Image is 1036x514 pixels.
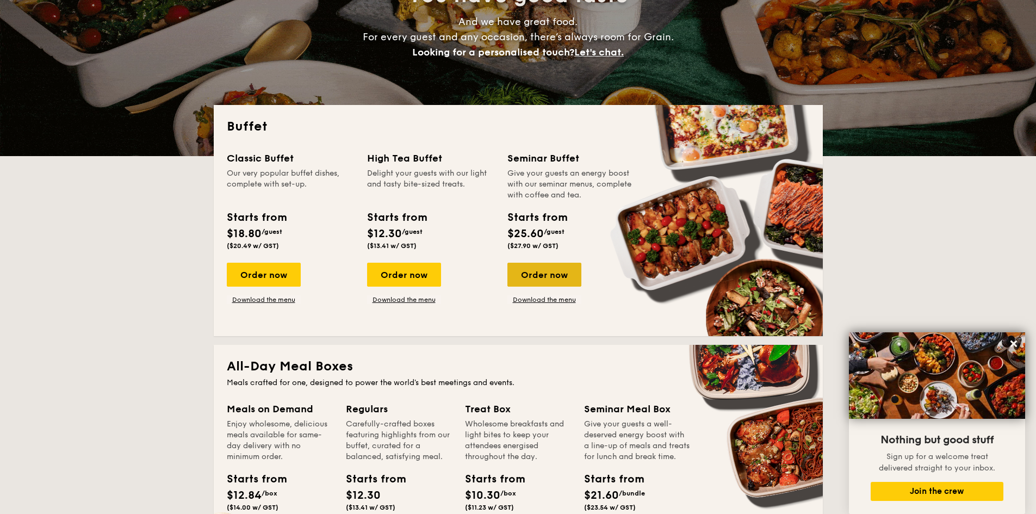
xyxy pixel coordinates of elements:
[584,419,690,462] div: Give your guests a well-deserved energy boost with a line-up of meals and treats for lunch and br...
[227,242,279,250] span: ($20.49 w/ GST)
[367,227,402,240] span: $12.30
[262,490,277,497] span: /box
[465,471,514,487] div: Starts from
[227,419,333,462] div: Enjoy wholesome, delicious meals available for same-day delivery with no minimum order.
[507,242,559,250] span: ($27.90 w/ GST)
[227,168,354,201] div: Our very popular buffet dishes, complete with set-up.
[574,46,624,58] span: Let's chat.
[227,358,810,375] h2: All-Day Meal Boxes
[227,227,262,240] span: $18.80
[500,490,516,497] span: /box
[227,295,301,304] a: Download the menu
[619,490,645,497] span: /bundle
[465,419,571,462] div: Wholesome breakfasts and light bites to keep your attendees energised throughout the day.
[584,504,636,511] span: ($23.54 w/ GST)
[507,168,635,201] div: Give your guests an energy boost with our seminar menus, complete with coffee and tea.
[507,151,635,166] div: Seminar Buffet
[465,489,500,502] span: $10.30
[544,228,564,236] span: /guest
[346,419,452,462] div: Carefully-crafted boxes featuring highlights from our buffet, curated for a balanced, satisfying ...
[1005,335,1022,352] button: Close
[367,242,417,250] span: ($13.41 w/ GST)
[507,227,544,240] span: $25.60
[227,209,286,226] div: Starts from
[880,434,994,447] span: Nothing but good stuff
[346,401,452,417] div: Regulars
[363,16,674,58] span: And we have great food. For every guest and any occasion, there’s always room for Grain.
[367,263,441,287] div: Order now
[227,377,810,388] div: Meals crafted for one, designed to power the world's best meetings and events.
[507,295,581,304] a: Download the menu
[227,118,810,135] h2: Buffet
[584,401,690,417] div: Seminar Meal Box
[227,489,262,502] span: $12.84
[346,489,381,502] span: $12.30
[227,151,354,166] div: Classic Buffet
[262,228,282,236] span: /guest
[879,452,995,473] span: Sign up for a welcome treat delivered straight to your inbox.
[227,401,333,417] div: Meals on Demand
[227,263,301,287] div: Order now
[507,209,567,226] div: Starts from
[465,504,514,511] span: ($11.23 w/ GST)
[507,263,581,287] div: Order now
[227,504,278,511] span: ($14.00 w/ GST)
[367,168,494,201] div: Delight your guests with our light and tasty bite-sized treats.
[367,151,494,166] div: High Tea Buffet
[227,471,276,487] div: Starts from
[584,471,633,487] div: Starts from
[584,489,619,502] span: $21.60
[412,46,574,58] span: Looking for a personalised touch?
[465,401,571,417] div: Treat Box
[849,332,1025,419] img: DSC07876-Edit02-Large.jpeg
[346,504,395,511] span: ($13.41 w/ GST)
[871,482,1003,501] button: Join the crew
[402,228,423,236] span: /guest
[367,209,426,226] div: Starts from
[367,295,441,304] a: Download the menu
[346,471,395,487] div: Starts from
